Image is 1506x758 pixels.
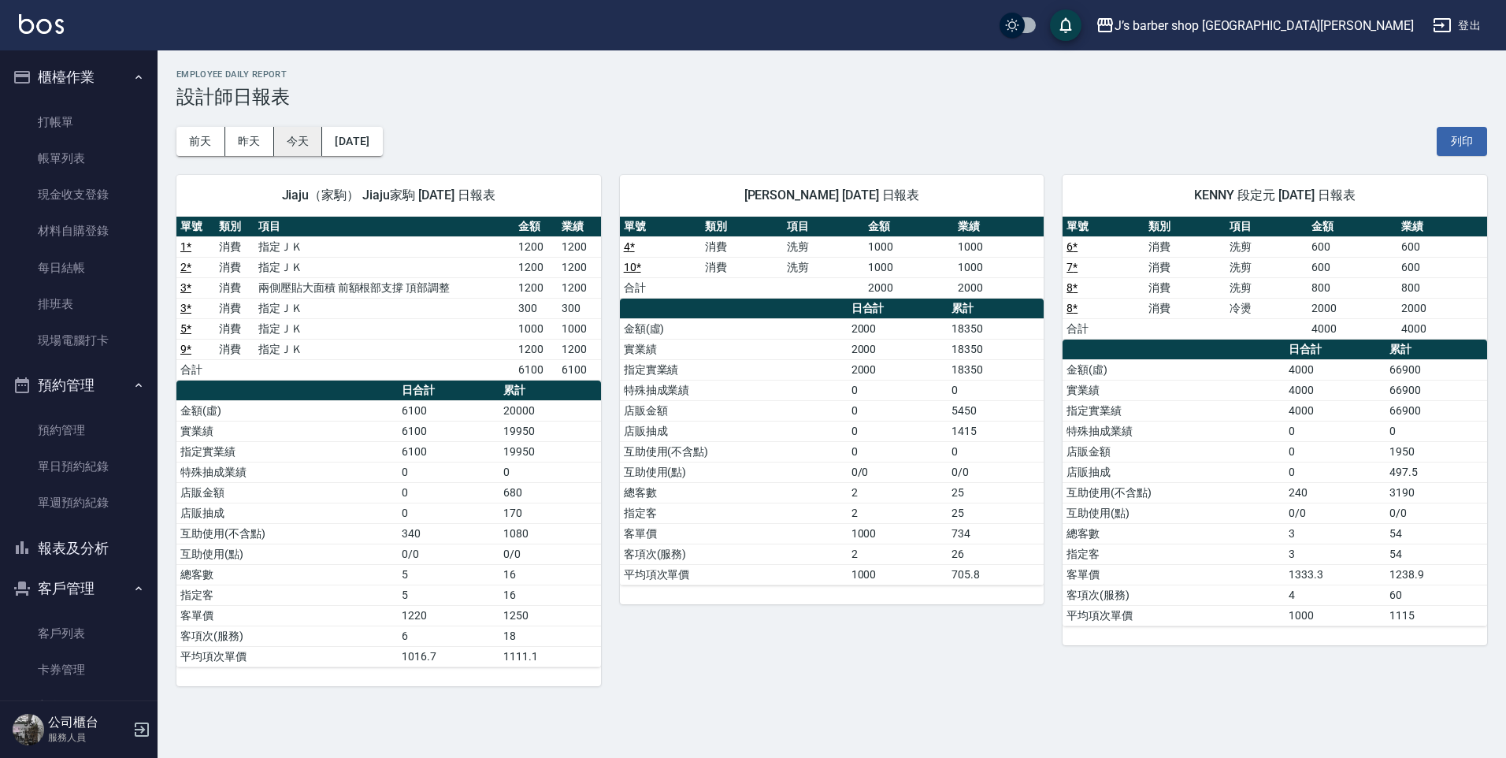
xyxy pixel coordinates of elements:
[6,140,151,176] a: 帳單列表
[948,503,1044,523] td: 25
[1226,277,1307,298] td: 洗剪
[1385,564,1487,585] td: 1238.9
[254,236,514,257] td: 指定ＪＫ
[558,339,601,359] td: 1200
[6,652,151,688] a: 卡券管理
[1063,503,1284,523] td: 互助使用(點)
[398,441,499,462] td: 6100
[176,217,215,237] th: 單號
[514,318,558,339] td: 1000
[274,127,323,156] button: 今天
[176,86,1487,108] h3: 設計師日報表
[620,217,1044,299] table: a dense table
[1385,441,1487,462] td: 1950
[19,14,64,34] img: Logo
[499,605,601,626] td: 1250
[1063,217,1144,237] th: 單號
[254,298,514,318] td: 指定ＪＫ
[514,359,558,380] td: 6100
[6,57,151,98] button: 櫃檯作業
[6,412,151,448] a: 預約管理
[954,236,1044,257] td: 1000
[848,359,948,380] td: 2000
[948,544,1044,564] td: 26
[1285,482,1386,503] td: 240
[215,217,254,237] th: 類別
[948,462,1044,482] td: 0/0
[620,523,848,544] td: 客單價
[848,441,948,462] td: 0
[176,626,398,646] td: 客項次(服務)
[322,127,382,156] button: [DATE]
[215,236,254,257] td: 消費
[1308,298,1397,318] td: 2000
[176,359,215,380] td: 合計
[1285,585,1386,605] td: 4
[948,339,1044,359] td: 18350
[1063,462,1284,482] td: 店販抽成
[398,544,499,564] td: 0/0
[514,339,558,359] td: 1200
[398,605,499,626] td: 1220
[1397,277,1487,298] td: 800
[1089,9,1420,42] button: J’s barber shop [GEOGRAPHIC_DATA][PERSON_NAME]
[558,318,601,339] td: 1000
[6,322,151,359] a: 現場電腦打卡
[1115,16,1414,35] div: J’s barber shop [GEOGRAPHIC_DATA][PERSON_NAME]
[1385,605,1487,626] td: 1115
[954,217,1044,237] th: 業績
[514,236,558,257] td: 1200
[558,236,601,257] td: 1200
[848,564,948,585] td: 1000
[948,400,1044,421] td: 5450
[176,503,398,523] td: 店販抽成
[1144,217,1226,237] th: 類別
[215,318,254,339] td: 消費
[1285,503,1386,523] td: 0/0
[1308,277,1397,298] td: 800
[514,257,558,277] td: 1200
[499,544,601,564] td: 0/0
[848,544,948,564] td: 2
[783,217,864,237] th: 項目
[954,277,1044,298] td: 2000
[1285,544,1386,564] td: 3
[783,236,864,257] td: 洗剪
[620,277,701,298] td: 合計
[864,236,954,257] td: 1000
[1397,217,1487,237] th: 業績
[215,257,254,277] td: 消費
[1285,340,1386,360] th: 日合計
[1385,585,1487,605] td: 60
[1063,340,1487,626] table: a dense table
[639,188,1026,203] span: [PERSON_NAME] [DATE] 日報表
[1144,277,1226,298] td: 消費
[499,523,601,544] td: 1080
[176,400,398,421] td: 金額(虛)
[948,441,1044,462] td: 0
[701,236,782,257] td: 消費
[176,127,225,156] button: 前天
[176,217,601,381] table: a dense table
[864,277,954,298] td: 2000
[620,359,848,380] td: 指定實業績
[6,448,151,485] a: 單日預約紀錄
[1063,441,1284,462] td: 店販金額
[1226,257,1307,277] td: 洗剪
[1063,359,1284,380] td: 金額(虛)
[398,421,499,441] td: 6100
[848,400,948,421] td: 0
[499,646,601,667] td: 1111.1
[1050,9,1081,41] button: save
[1285,564,1386,585] td: 1333.3
[1385,523,1487,544] td: 54
[1063,605,1284,626] td: 平均項次單價
[1397,236,1487,257] td: 600
[948,482,1044,503] td: 25
[1226,236,1307,257] td: 洗剪
[215,277,254,298] td: 消費
[514,298,558,318] td: 300
[499,462,601,482] td: 0
[6,213,151,249] a: 材料自購登錄
[620,421,848,441] td: 店販抽成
